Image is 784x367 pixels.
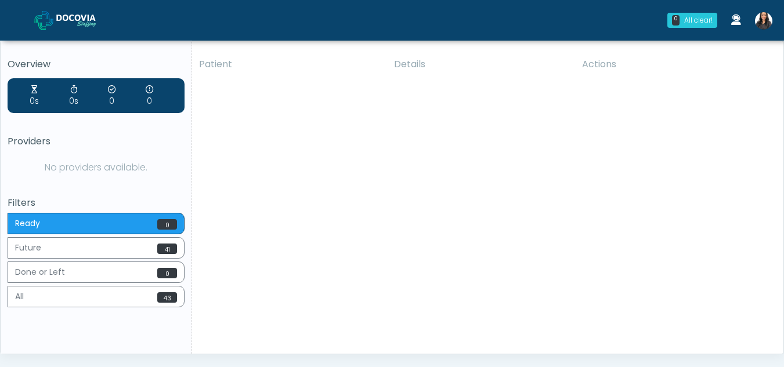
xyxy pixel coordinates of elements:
[192,50,387,78] th: Patient
[8,156,185,179] div: No providers available.
[755,12,772,30] img: Viral Patel
[387,50,575,78] th: Details
[8,286,185,307] button: All43
[8,213,185,310] div: Basic example
[146,84,153,107] div: 0
[157,244,177,254] span: 41
[108,84,115,107] div: 0
[157,268,177,278] span: 0
[8,237,185,259] button: Future41
[8,198,185,208] h5: Filters
[157,292,177,303] span: 43
[672,15,680,26] div: 0
[69,84,78,107] div: 0s
[684,15,713,26] div: All clear!
[157,219,177,230] span: 0
[8,261,185,283] button: Done or Left0
[56,14,114,26] img: Docovia
[34,11,53,30] img: Docovia
[8,136,185,147] h5: Providers
[30,84,39,107] div: 0s
[575,50,775,78] th: Actions
[660,8,724,32] a: 0 All clear!
[8,213,185,234] button: Ready0
[8,59,185,70] h5: Overview
[34,1,114,39] a: Docovia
